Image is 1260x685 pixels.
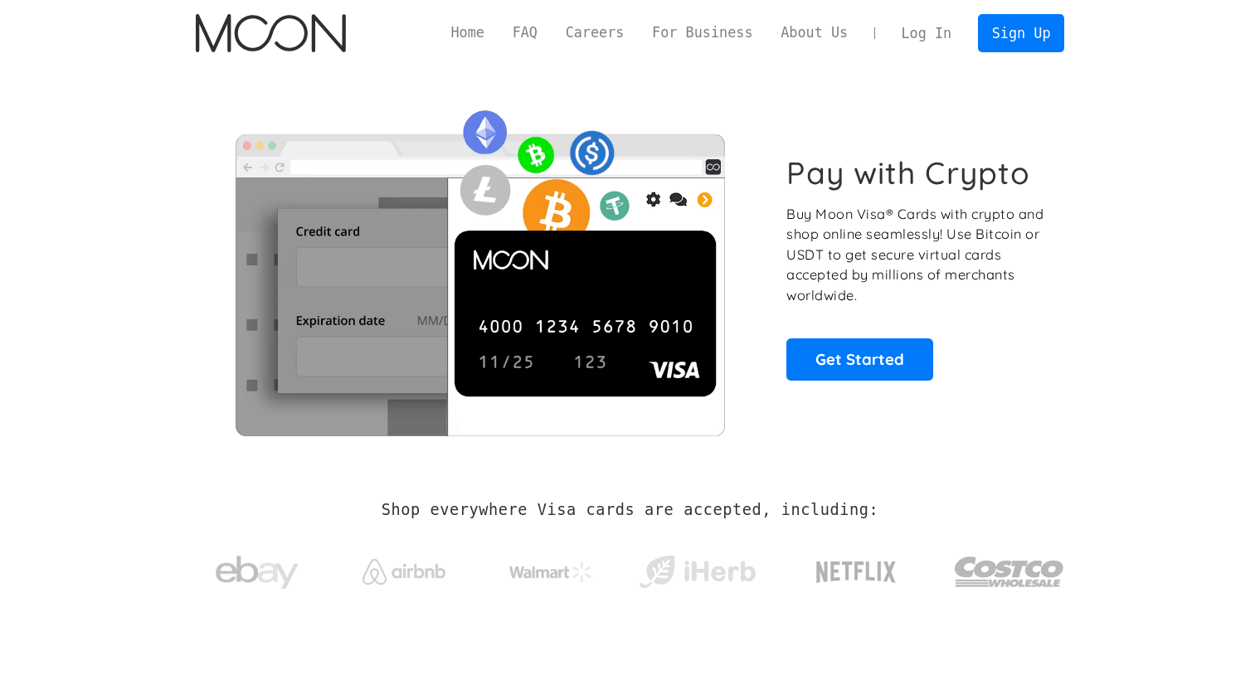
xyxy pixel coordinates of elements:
[954,541,1065,603] img: Costco
[437,22,499,43] a: Home
[489,546,612,590] a: Walmart
[786,338,933,380] a: Get Started
[196,14,346,52] a: home
[382,501,878,519] h2: Shop everywhere Visa cards are accepted, including:
[638,22,766,43] a: For Business
[196,530,319,607] a: ebay
[815,551,898,593] img: Netflix
[888,15,966,51] a: Log In
[635,551,759,594] img: iHerb
[766,22,862,43] a: About Us
[786,154,1030,192] h1: Pay with Crypto
[216,547,299,599] img: ebay
[499,22,552,43] a: FAQ
[196,14,346,52] img: Moon Logo
[786,204,1046,306] p: Buy Moon Visa® Cards with crypto and shop online seamlessly! Use Bitcoin or USDT to get secure vi...
[782,535,931,601] a: Netflix
[635,534,759,602] a: iHerb
[954,524,1065,611] a: Costco
[509,562,592,582] img: Walmart
[552,22,638,43] a: Careers
[362,559,445,585] img: Airbnb
[196,99,764,435] img: Moon Cards let you spend your crypto anywhere Visa is accepted.
[342,542,465,593] a: Airbnb
[978,14,1064,51] a: Sign Up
